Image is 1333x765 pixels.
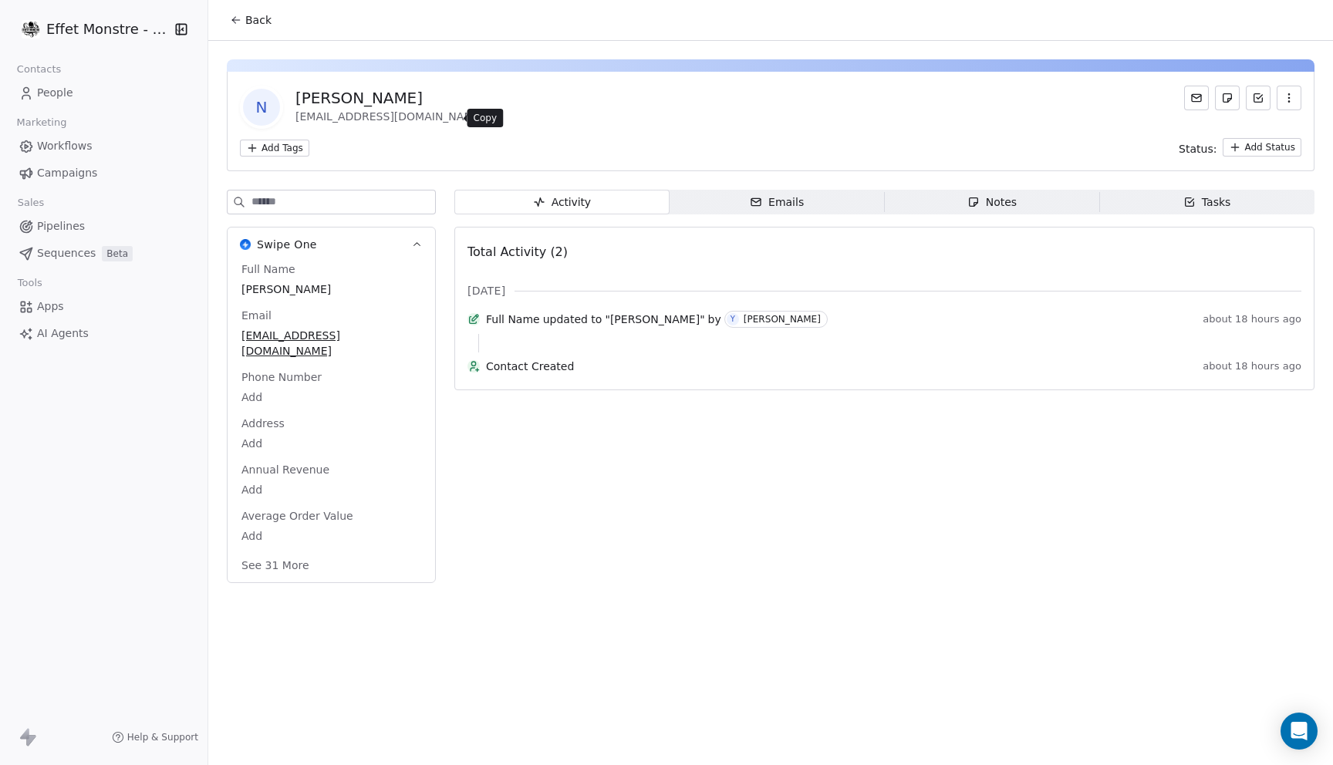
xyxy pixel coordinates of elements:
[238,308,275,323] span: Email
[228,261,435,582] div: Swipe OneSwipe One
[12,160,195,186] a: Campaigns
[750,194,804,211] div: Emails
[112,731,198,743] a: Help & Support
[240,239,251,250] img: Swipe One
[241,281,421,297] span: [PERSON_NAME]
[1183,194,1231,211] div: Tasks
[46,19,170,39] span: Effet Monstre - Test
[241,436,421,451] span: Add
[241,482,421,497] span: Add
[37,218,85,234] span: Pipelines
[1203,313,1301,325] span: about 18 hours ago
[19,16,164,42] button: Effet Monstre - Test
[221,6,281,34] button: Back
[12,241,195,266] a: SequencesBeta
[37,325,89,342] span: AI Agents
[12,214,195,239] a: Pipelines
[241,328,421,359] span: [EMAIL_ADDRESS][DOMAIN_NAME]
[37,298,64,315] span: Apps
[37,138,93,154] span: Workflows
[232,551,319,579] button: See 31 More
[241,389,421,405] span: Add
[467,244,568,259] span: Total Activity (2)
[257,237,317,252] span: Swipe One
[243,89,280,126] span: N
[1223,138,1301,157] button: Add Status
[11,191,51,214] span: Sales
[238,508,356,524] span: Average Order Value
[241,528,421,544] span: Add
[744,314,821,325] div: [PERSON_NAME]
[10,111,73,134] span: Marketing
[486,359,1196,374] span: Contact Created
[967,194,1017,211] div: Notes
[238,462,332,477] span: Annual Revenue
[22,20,40,39] img: 97485486_3081046785289558_2010905861240651776_n.png
[127,731,198,743] span: Help & Support
[12,321,195,346] a: AI Agents
[486,312,540,327] span: Full Name
[474,112,498,124] p: Copy
[1281,713,1318,750] div: Open Intercom Messenger
[1203,360,1301,372] span: about 18 hours ago
[295,87,506,109] div: [PERSON_NAME]
[228,227,435,261] button: Swipe OneSwipe One
[1179,141,1217,157] span: Status:
[543,312,602,327] span: updated to
[12,294,195,319] a: Apps
[102,246,133,261] span: Beta
[12,80,195,106] a: People
[10,58,68,81] span: Contacts
[240,140,309,157] button: Add Tags
[37,85,73,101] span: People
[238,261,299,277] span: Full Name
[11,271,49,295] span: Tools
[37,165,97,181] span: Campaigns
[708,312,721,327] span: by
[295,109,506,127] div: [EMAIL_ADDRESS][DOMAIN_NAME]
[238,416,288,431] span: Address
[467,283,505,298] span: [DATE]
[37,245,96,261] span: Sequences
[238,369,325,385] span: Phone Number
[731,313,735,325] div: Y
[605,312,704,327] span: "[PERSON_NAME]"
[245,12,272,28] span: Back
[12,133,195,159] a: Workflows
